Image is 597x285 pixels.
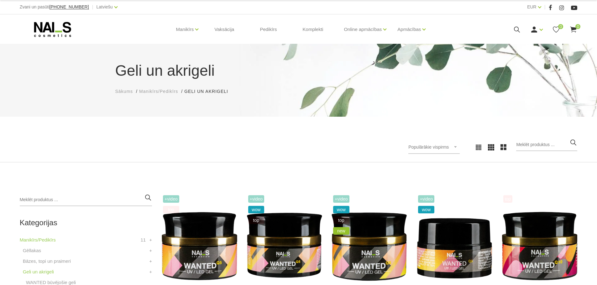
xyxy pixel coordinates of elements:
li: Geli un akrigeli [184,88,234,95]
div: Zvani un pasūti [20,3,89,11]
h1: Geli un akrigeli [115,59,482,82]
a: Online apmācības [344,17,382,42]
span: wow [248,206,264,213]
a: Gēllakas [23,247,41,254]
input: Meklēt produktus ... [20,194,152,206]
a: + [149,257,152,265]
span: +Video [163,195,179,203]
a: + [149,236,152,244]
a: Sākums [115,88,133,95]
span: +Video [333,195,349,203]
h2: Kategorijas [20,219,152,227]
span: +Video [418,195,434,203]
span: Populārākie vispirms [408,145,449,150]
a: 0 [552,26,560,33]
span: top [333,216,349,224]
a: [PHONE_NUMBER] [50,5,89,9]
a: EUR [527,3,537,11]
input: Meklēt produktus ... [516,139,577,151]
a: + [149,268,152,276]
a: Pedikīrs [255,14,282,44]
a: Latviešu [97,3,113,11]
span: wow [418,206,434,213]
a: Manikīrs/Pedikīrs [139,88,178,95]
span: new [333,227,349,235]
span: 0 [575,24,580,29]
span: 11 [140,236,146,244]
span: +Video [248,195,264,203]
a: + [149,247,152,254]
a: Bāzes, topi un praimeri [23,257,71,265]
span: 0 [558,24,563,29]
span: top [163,206,179,213]
span: top [248,216,264,224]
span: | [544,3,546,11]
a: Apmācības [397,17,421,42]
span: wow [333,206,349,213]
a: 0 [569,26,577,33]
a: Geli un akrigeli [23,268,54,276]
a: Manikīrs [176,17,194,42]
span: | [92,3,93,11]
a: Komplekti [298,14,328,44]
span: [PHONE_NUMBER] [50,4,89,9]
span: top [503,195,512,203]
span: Sākums [115,89,133,94]
span: Manikīrs/Pedikīrs [139,89,178,94]
a: Vaksācija [209,14,239,44]
a: Manikīrs/Pedikīrs [20,236,56,244]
